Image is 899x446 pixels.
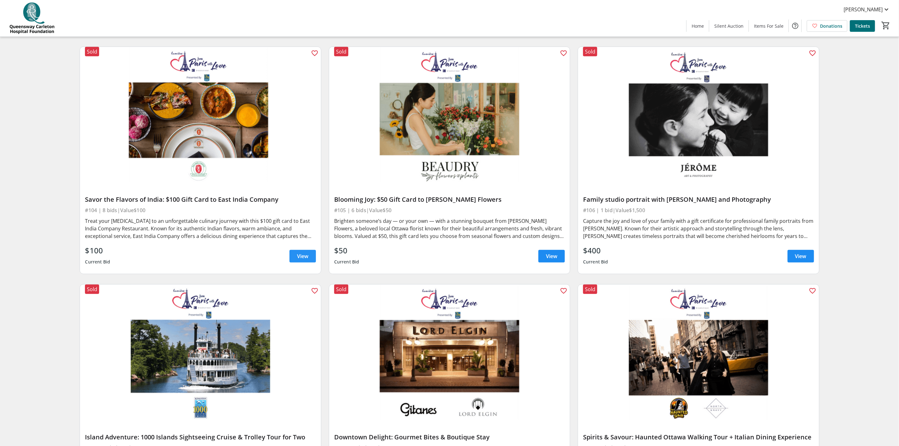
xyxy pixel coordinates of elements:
[789,20,801,32] button: Help
[583,47,597,56] div: Sold
[538,250,565,263] a: View
[329,285,570,420] img: Downtown Delight: Gourmet Bites & Boutique Stay
[334,245,359,256] div: $50
[850,20,875,32] a: Tickets
[754,23,784,29] span: Items For Sale
[560,49,567,57] mat-icon: favorite_outline
[334,285,348,294] div: Sold
[583,196,814,203] div: Family studio portrait with [PERSON_NAME] and Photography
[809,49,817,57] mat-icon: favorite_outline
[334,206,565,215] div: #105 | 6 bids | Value $50
[583,245,608,256] div: $400
[583,433,814,441] div: Spirits & Savour: Haunted Ottawa Walking Tour + Italian Dining Experience
[80,285,321,420] img: Island Adventure: 1000 Islands Sightseeing Cruise & Trolley Tour for Two
[809,287,817,295] mat-icon: favorite_outline
[85,245,110,256] div: $100
[334,433,565,441] div: Downtown Delight: Gourmet Bites & Boutique Stay
[560,287,567,295] mat-icon: favorite_outline
[880,20,891,31] button: Cart
[583,285,597,294] div: Sold
[334,217,565,240] div: Brighten someone’s day — or your own — with a stunning bouquet from [PERSON_NAME] Flowers, a belo...
[4,3,60,34] img: QCH Foundation's Logo
[795,252,806,260] span: View
[85,433,316,441] div: Island Adventure: 1000 Islands Sightseeing Cruise & Trolley Tour for Two
[311,49,318,57] mat-icon: favorite_outline
[583,206,814,215] div: #106 | 1 bid | Value $1,500
[311,287,318,295] mat-icon: favorite_outline
[334,196,565,203] div: Blooming Joy: $50 Gift Card to [PERSON_NAME] Flowers
[692,23,704,29] span: Home
[788,250,814,263] a: View
[839,4,895,14] button: [PERSON_NAME]
[85,285,99,294] div: Sold
[807,20,847,32] a: Donations
[709,20,749,32] a: Silent Auction
[329,47,570,183] img: Blooming Joy: $50 Gift Card to Beaudry Flowers
[85,47,99,56] div: Sold
[820,23,842,29] span: Donations
[289,250,316,263] a: View
[80,47,321,183] img: Savor the Flavors of India: $100 Gift Card to East India Company
[334,47,348,56] div: Sold
[583,217,814,240] div: Capture the joy and love of your family with a gift certificate for professional family portraits...
[546,252,557,260] span: View
[85,196,316,203] div: Savor the Flavors of India: $100 Gift Card to East India Company
[334,256,359,268] div: Current Bid
[687,20,709,32] a: Home
[844,6,883,13] span: [PERSON_NAME]
[85,256,110,268] div: Current Bid
[578,285,819,420] img: Spirits & Savour: Haunted Ottawa Walking Tour + Italian Dining Experience
[714,23,744,29] span: Silent Auction
[583,256,608,268] div: Current Bid
[85,217,316,240] div: Treat your [MEDICAL_DATA] to an unforgettable culinary journey with this $100 gift card to East I...
[749,20,789,32] a: Items For Sale
[85,206,316,215] div: #104 | 8 bids | Value $100
[578,47,819,183] img: Family studio portrait with Jerome Art and Photography
[855,23,870,29] span: Tickets
[297,252,308,260] span: View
